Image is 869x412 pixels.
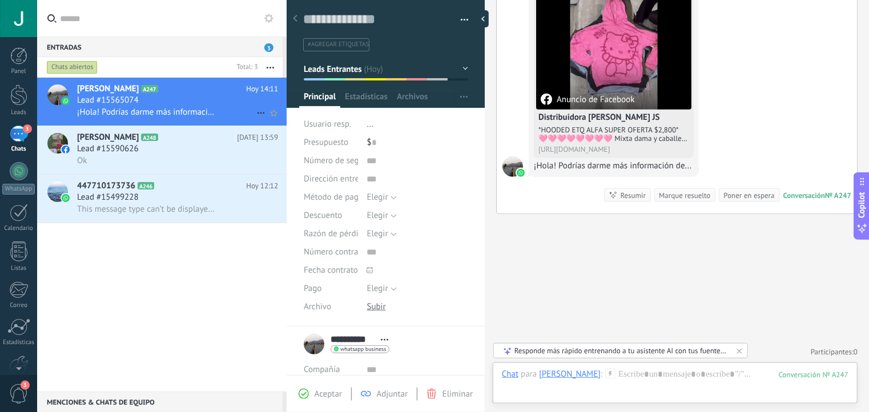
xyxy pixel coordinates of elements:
[517,169,525,177] img: waba.svg
[141,85,158,92] span: A247
[264,43,273,52] span: 3
[345,91,388,108] span: Estadísticas
[2,109,35,116] div: Leads
[601,369,602,380] span: :
[77,180,135,192] span: 447710173736
[538,112,689,123] h4: Distribuidora [PERSON_NAME] JS
[541,94,634,105] div: Anuncio de Facebook
[304,284,321,293] span: Pago
[315,389,342,399] span: Aceptar
[856,192,868,219] span: Copilot
[377,389,408,399] span: Adjuntar
[237,132,278,143] span: [DATE] 13:59
[367,280,396,298] button: Elegir
[37,37,283,57] div: Entradas
[37,391,283,412] div: Menciones & Chats de equipo
[538,145,689,154] div: [URL][DOMAIN_NAME]
[779,370,848,379] div: 247
[304,248,365,256] span: Número contrato
[659,190,710,201] div: Marque resuelto
[2,68,35,75] div: Panel
[367,119,373,130] span: ...
[2,146,35,153] div: Chats
[367,192,388,203] span: Elegir
[47,60,98,74] div: Chats abiertos
[304,188,358,207] div: Método de pago
[37,175,287,223] a: avataricon447710173736A246Hoy 12:12Lead #15499228This message type can’t be displayed because it’...
[304,243,358,261] div: Número contrato
[367,188,396,207] button: Elegir
[304,175,368,183] span: Dirección entrega
[367,134,468,152] div: $
[304,261,358,280] div: Fecha contrato
[367,207,396,225] button: Elegir
[304,137,348,148] span: Presupuesto
[367,210,388,221] span: Elegir
[77,155,87,166] span: Ok
[2,225,35,232] div: Calendario
[304,229,367,238] span: Razón de pérdida
[304,193,363,201] span: Método de pago
[2,265,35,272] div: Listas
[538,126,689,143] div: *HOODED ETQ ALFA SUPER OFERTA $2,800* 🩷🩷🩷🩷🩷🩷🩷🩷 Mixta dama y caballero ✨ De 100 PZ A PRÓX 🔥🔥🔥🔥🔥🔥🔥🔥...
[62,146,70,154] img: icon
[340,346,386,352] span: whatsapp business
[304,134,358,152] div: Presupuesto
[783,191,825,200] div: Conversación
[62,194,70,202] img: icon
[2,339,35,346] div: Estadísticas
[304,211,342,220] span: Descuento
[304,266,358,274] span: Fecha contrato
[521,369,537,380] span: para
[304,280,358,298] div: Pago
[442,389,473,399] span: Eliminar
[854,347,858,357] span: 0
[304,298,358,316] div: Archivo
[304,152,358,170] div: Número de seguimiento
[21,381,30,390] span: 3
[138,182,154,189] span: A246
[2,302,35,309] div: Correo
[258,57,283,78] button: Más
[2,184,35,195] div: WhatsApp
[37,78,287,126] a: avataricon[PERSON_NAME]A247Hoy 14:11Lead #15565074¡Hola! Podrías darme más información de...
[811,347,858,357] a: Participantes:0
[246,180,278,192] span: Hoy 12:12
[367,283,388,294] span: Elegir
[232,62,258,73] div: Total: 3
[304,115,358,134] div: Usuario resp.
[77,132,139,143] span: [PERSON_NAME]
[23,124,32,134] span: 3
[477,10,489,27] div: Ocultar
[246,83,278,95] span: Hoy 14:11
[723,190,774,201] div: Poner en espera
[308,41,369,49] span: #agregar etiquetas
[304,156,392,165] span: Número de seguimiento
[77,95,139,106] span: Lead #15565074
[304,361,358,379] div: Compañía
[534,160,694,172] div: ¡Hola! Podrías darme más información de...
[367,225,396,243] button: Elegir
[304,302,331,311] span: Archivo
[77,83,139,95] span: [PERSON_NAME]
[62,97,70,105] img: icon
[304,119,351,130] span: Usuario resp.
[77,192,139,203] span: Lead #15499228
[514,346,728,356] div: Responde más rápido entrenando a tu asistente AI con tus fuentes de datos
[77,107,215,118] span: ¡Hola! Podrías darme más información de...
[502,156,523,177] span: Juan Nuñez
[77,204,215,215] span: This message type can’t be displayed because it’s not supported yet.
[539,369,601,379] div: Juan Nuñez
[141,134,158,141] span: A248
[367,228,388,239] span: Elegir
[825,191,851,200] div: № A247
[304,91,336,108] span: Principal
[397,91,428,108] span: Archivos
[37,126,287,174] a: avataricon[PERSON_NAME]A248[DATE] 13:59Lead #15590626Ok
[620,190,646,201] div: Resumir
[77,143,139,155] span: Lead #15590626
[304,225,358,243] div: Razón de pérdida
[304,207,358,225] div: Descuento
[304,170,358,188] div: Dirección entrega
